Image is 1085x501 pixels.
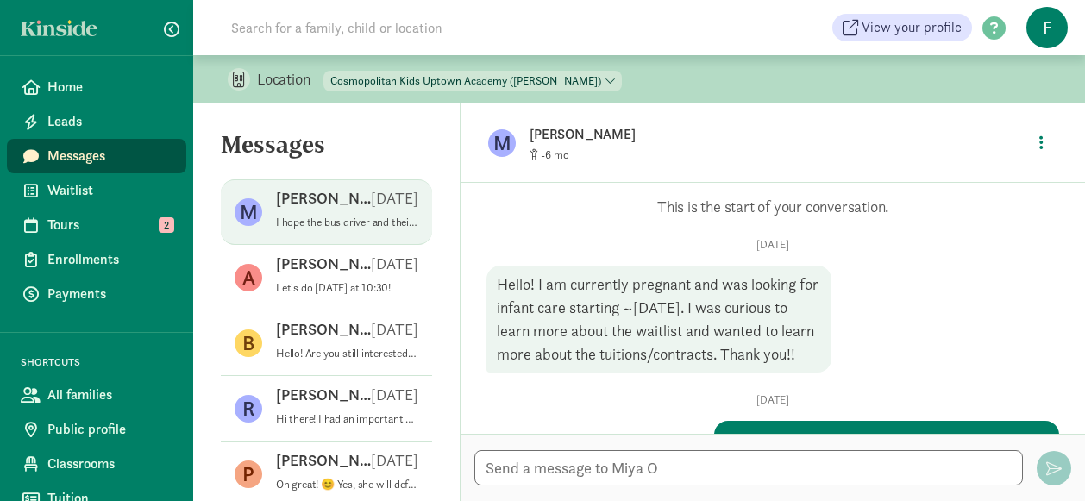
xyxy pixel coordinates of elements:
[541,147,569,162] span: -6
[7,378,186,412] a: All families
[862,17,962,38] span: View your profile
[276,385,371,405] p: [PERSON_NAME]
[276,216,418,229] p: I hope the bus driver and their family are alright!!
[488,129,516,157] figure: M
[1026,7,1068,48] span: f
[159,217,174,233] span: 2
[47,146,172,166] span: Messages
[7,242,186,277] a: Enrollments
[276,281,418,295] p: Let's do [DATE] at 10:30!
[371,385,418,405] p: [DATE]
[7,104,186,139] a: Leads
[7,139,186,173] a: Messages
[221,10,705,45] input: Search for a family, child or location
[486,393,1059,407] p: [DATE]
[7,173,186,208] a: Waitlist
[371,319,418,340] p: [DATE]
[7,208,186,242] a: Tours 2
[486,197,1059,217] p: This is the start of your conversation.
[371,450,418,471] p: [DATE]
[257,69,323,90] p: Location
[235,329,262,357] figure: B
[47,419,172,440] span: Public profile
[47,385,172,405] span: All families
[276,347,418,360] p: Hello! Are you still interested in a toddler spot at our center?
[47,77,172,97] span: Home
[7,70,186,104] a: Home
[276,188,371,209] p: [PERSON_NAME]
[530,122,1025,147] p: [PERSON_NAME]
[486,266,831,373] div: Hello! I am currently pregnant and was looking for infant care starting ~[DATE]. I was curious to...
[235,198,262,226] figure: M
[235,395,262,423] figure: R
[47,284,172,304] span: Payments
[276,412,418,426] p: Hi there! I had an important conflicting meeting come up that I can’t move. I tried to reschedule...
[7,447,186,481] a: Classrooms
[7,277,186,311] a: Payments
[47,215,172,235] span: Tours
[47,111,172,132] span: Leads
[235,264,262,291] figure: A
[47,249,172,270] span: Enrollments
[832,14,972,41] a: View your profile
[276,319,371,340] p: [PERSON_NAME]
[276,478,418,492] p: Oh great! 😊 Yes, she will definitely have a spot in our young Waddler Room and we will see you on...
[193,131,460,172] h5: Messages
[7,412,186,447] a: Public profile
[276,254,371,274] p: [PERSON_NAME]
[47,454,172,474] span: Classrooms
[486,238,1059,252] p: [DATE]
[371,254,418,274] p: [DATE]
[235,460,262,488] figure: P
[276,450,371,471] p: [PERSON_NAME] L
[47,180,172,201] span: Waitlist
[371,188,418,209] p: [DATE]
